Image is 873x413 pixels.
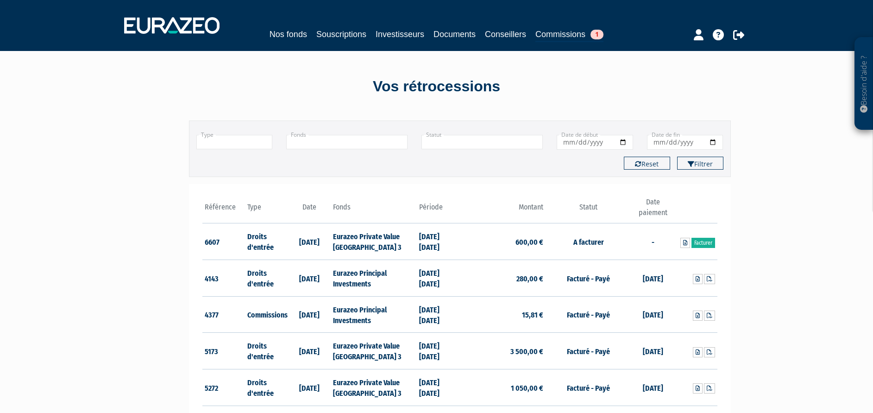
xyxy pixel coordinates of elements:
a: Investisseurs [376,28,424,41]
th: Date paiement [631,197,674,223]
td: 4377 [202,296,245,333]
div: Vos rétrocessions [173,76,701,97]
td: [DATE] [631,369,674,406]
td: 280,00 € [460,260,546,297]
td: [DATE] [288,296,331,333]
td: - [631,223,674,260]
span: 1 [590,30,603,39]
button: Reset [624,157,670,170]
a: Commissions1 [535,28,603,42]
td: Facturé - Payé [546,296,631,333]
td: Commissions [245,296,288,333]
th: Date [288,197,331,223]
td: [DATE] [288,333,331,369]
td: 5272 [202,369,245,406]
td: 4143 [202,260,245,297]
td: Eurazeo Private Value [GEOGRAPHIC_DATA] 3 [331,333,416,369]
th: Type [245,197,288,223]
th: Montant [460,197,546,223]
a: Souscriptions [316,28,366,41]
td: [DATE] [288,369,331,406]
p: Besoin d'aide ? [859,42,869,126]
td: [DATE] [631,296,674,333]
td: 1 050,00 € [460,369,546,406]
td: Eurazeo Private Value [GEOGRAPHIC_DATA] 3 [331,223,416,260]
th: Période [417,197,460,223]
th: Statut [546,197,631,223]
td: [DATE] [631,333,674,369]
td: [DATE] [DATE] [417,223,460,260]
img: 1732889491-logotype_eurazeo_blanc_rvb.png [124,17,220,34]
th: Référence [202,197,245,223]
td: Facturé - Payé [546,333,631,369]
td: Eurazeo Principal Investments [331,296,416,333]
td: Eurazeo Principal Investments [331,260,416,297]
button: Filtrer [677,157,723,170]
td: [DATE] [631,260,674,297]
a: Facturer [691,238,715,248]
td: 3 500,00 € [460,333,546,369]
a: Conseillers [485,28,526,41]
td: Droits d'entrée [245,260,288,297]
th: Fonds [331,197,416,223]
td: Facturé - Payé [546,369,631,406]
td: Eurazeo Private Value [GEOGRAPHIC_DATA] 3 [331,369,416,406]
td: 6607 [202,223,245,260]
td: 15,81 € [460,296,546,333]
td: Droits d'entrée [245,223,288,260]
td: A facturer [546,223,631,260]
td: [DATE] [288,260,331,297]
td: 600,00 € [460,223,546,260]
td: Facturé - Payé [546,260,631,297]
td: [DATE] [DATE] [417,333,460,369]
td: [DATE] [DATE] [417,260,460,297]
td: 5173 [202,333,245,369]
a: Documents [433,28,476,41]
td: Droits d'entrée [245,369,288,406]
td: Droits d'entrée [245,333,288,369]
td: [DATE] [DATE] [417,369,460,406]
td: [DATE] [DATE] [417,296,460,333]
a: Nos fonds [270,28,307,41]
td: [DATE] [288,223,331,260]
